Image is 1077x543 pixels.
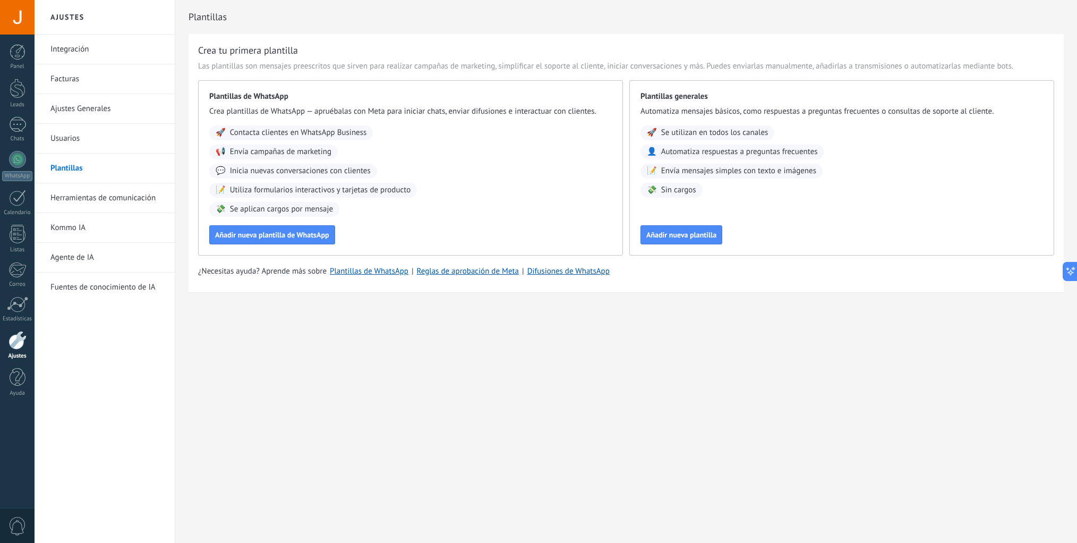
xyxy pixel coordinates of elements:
span: Sin cargos [661,185,696,196]
span: 💸 [216,204,226,215]
span: Añadir nueva plantilla de WhatsApp [215,231,329,239]
a: Plantillas [50,154,164,183]
a: Ajustes Generales [50,94,164,124]
div: Leads [2,101,33,108]
span: Envía campañas de marketing [230,147,331,157]
span: Utiliza formularios interactivos y tarjetas de producto [230,185,411,196]
button: Añadir nueva plantilla [640,225,722,244]
a: Difusiones de WhatsApp [527,266,610,276]
div: Ayuda [2,390,33,397]
h2: Plantillas [189,6,1064,28]
span: Envía mensajes simples con texto e imágenes [661,166,816,176]
span: Inicia nuevas conversaciones con clientes [230,166,371,176]
li: Fuentes de conocimiento de IA [35,273,175,302]
div: Listas [2,247,33,253]
a: Reglas de aprobación de Meta [417,266,519,276]
span: Las plantillas son mensajes preescritos que sirven para realizar campañas de marketing, simplific... [198,61,1013,72]
span: 📢 [216,147,226,157]
li: Facturas [35,64,175,94]
span: 📝 [216,185,226,196]
li: Herramientas de comunicación [35,183,175,213]
a: Integración [50,35,164,64]
span: Plantillas generales [640,91,1043,102]
span: ¿Necesitas ayuda? Aprende más sobre [198,266,327,277]
div: WhatsApp [2,171,32,181]
span: Se aplican cargos por mensaje [230,204,333,215]
span: 📝 [647,166,657,176]
li: Ajustes Generales [35,94,175,124]
span: 💬 [216,166,226,176]
a: Kommo IA [50,213,164,243]
span: Se utilizan en todos los canales [661,128,768,138]
li: Agente de IA [35,243,175,273]
a: Fuentes de conocimiento de IA [50,273,164,302]
li: Kommo IA [35,213,175,243]
span: Automatiza respuestas a preguntas frecuentes [661,147,818,157]
span: 🚀 [216,128,226,138]
div: Panel [2,63,33,70]
li: Plantillas [35,154,175,183]
a: Herramientas de comunicación [50,183,164,213]
span: Crea plantillas de WhatsApp — apruébalas con Meta para iniciar chats, enviar difusiones e interac... [209,106,612,117]
span: 👤 [647,147,657,157]
a: Facturas [50,64,164,94]
span: Plantillas de WhatsApp [209,91,612,102]
div: Chats [2,135,33,142]
a: Agente de IA [50,243,164,273]
div: | | [198,266,1054,277]
div: Ajustes [2,353,33,360]
span: Añadir nueva plantilla [646,231,716,239]
li: Integración [35,35,175,64]
div: Estadísticas [2,316,33,323]
button: Añadir nueva plantilla de WhatsApp [209,225,335,244]
span: 💸 [647,185,657,196]
h3: Crea tu primera plantilla [198,44,298,57]
a: Usuarios [50,124,164,154]
span: 🚀 [647,128,657,138]
span: Contacta clientes en WhatsApp Business [230,128,367,138]
div: Calendario [2,209,33,216]
a: Plantillas de WhatsApp [330,266,408,276]
li: Usuarios [35,124,175,154]
span: Automatiza mensajes básicos, como respuestas a preguntas frecuentes o consultas de soporte al cli... [640,106,1043,117]
div: Correo [2,281,33,288]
